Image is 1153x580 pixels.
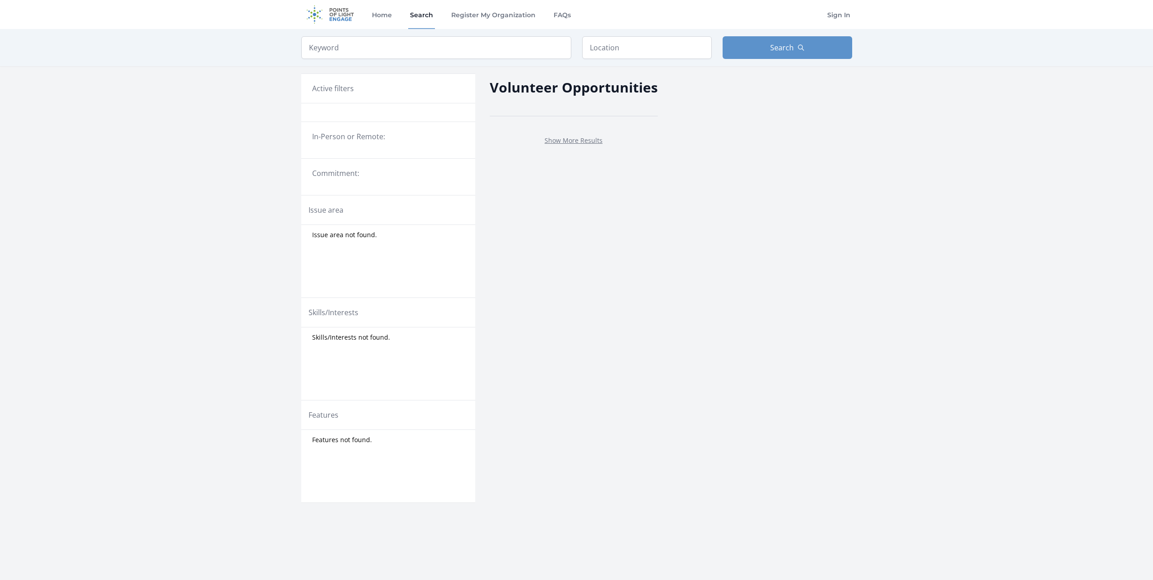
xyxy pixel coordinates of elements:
span: Search [770,42,794,53]
input: Location [582,36,712,59]
h3: Active filters [312,83,354,94]
legend: In-Person or Remote: [312,131,464,142]
legend: Skills/Interests [309,307,358,318]
span: Skills/Interests not found. [312,333,390,342]
h2: Volunteer Opportunities [490,77,658,97]
span: Issue area not found. [312,230,377,239]
legend: Issue area [309,205,343,215]
input: Keyword [301,36,571,59]
button: Search [723,36,852,59]
a: Show More Results [545,136,603,145]
span: Features not found. [312,435,372,444]
legend: Features [309,409,338,420]
legend: Commitment: [312,168,464,179]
